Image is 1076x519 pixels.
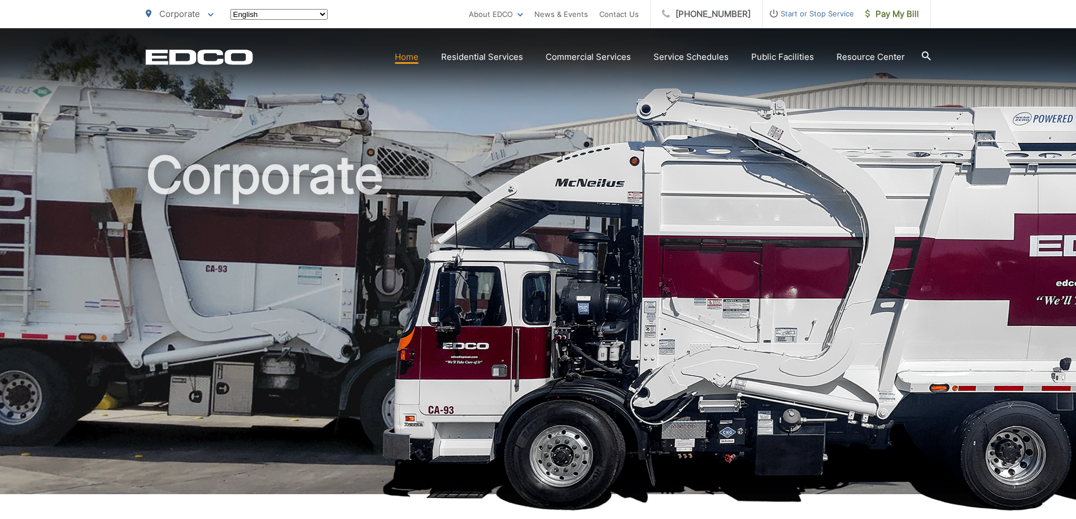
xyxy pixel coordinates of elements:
[469,7,523,21] a: About EDCO
[837,50,905,64] a: Resource Center
[865,7,919,21] span: Pay My Bill
[146,49,253,65] a: EDCD logo. Return to the homepage.
[395,50,419,64] a: Home
[546,50,631,64] a: Commercial Services
[230,9,328,20] select: Select a language
[751,50,814,64] a: Public Facilities
[599,7,639,21] a: Contact Us
[146,147,931,504] h1: Corporate
[654,50,729,64] a: Service Schedules
[534,7,588,21] a: News & Events
[159,8,200,19] span: Corporate
[441,50,523,64] a: Residential Services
